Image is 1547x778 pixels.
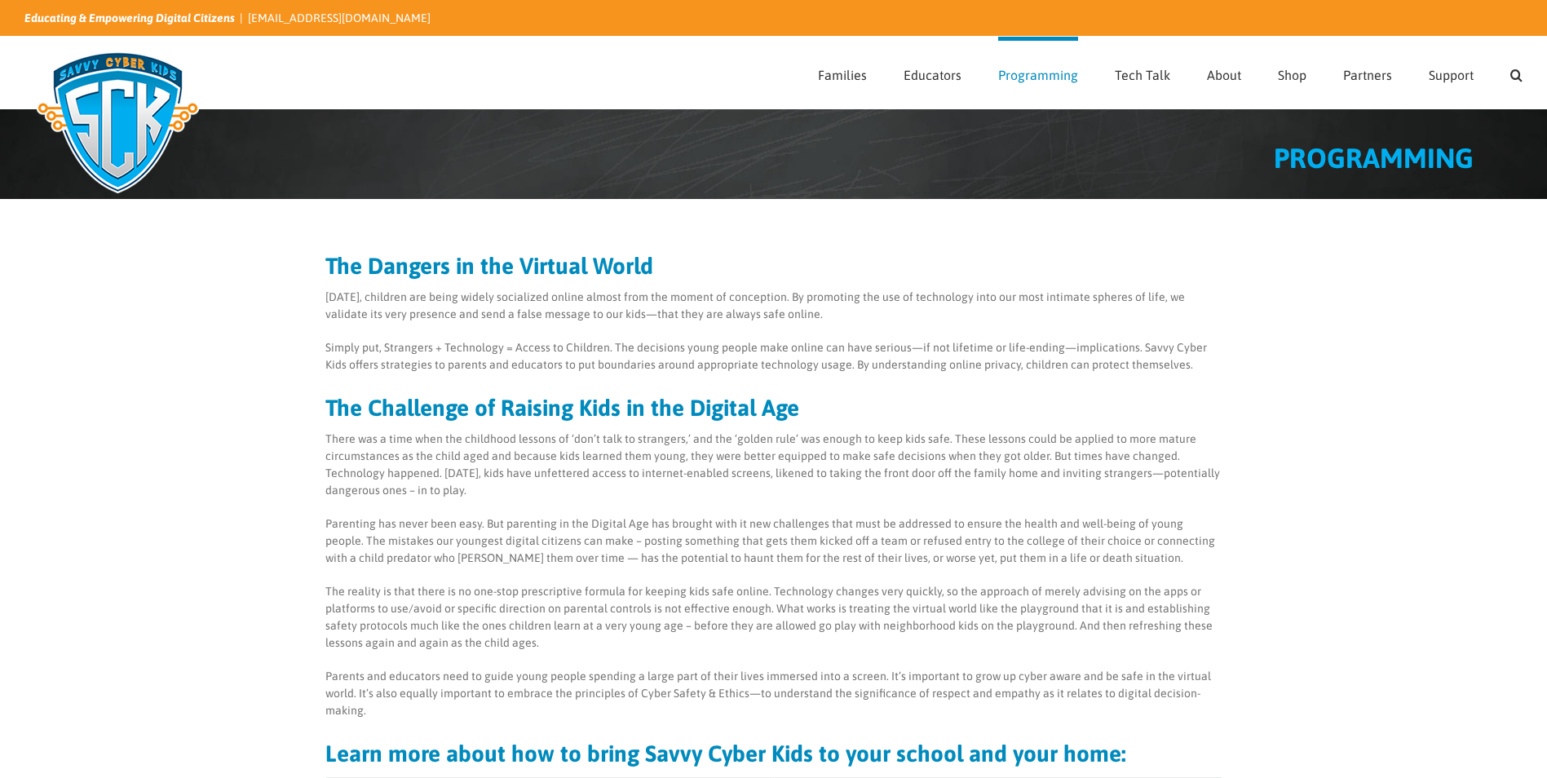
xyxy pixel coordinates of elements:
img: Savvy Cyber Kids Logo [24,41,211,204]
p: There was a time when the childhood lessons of ‘don’t talk to strangers,’ and the ‘golden rule’ w... [325,431,1222,499]
h2: The Challenge of Raising Kids in the Digital Age [325,396,1222,419]
span: Support [1429,69,1474,82]
a: Families [818,37,867,108]
p: Simply put, Strangers + Technology = Access to Children. The decisions young people make online c... [325,339,1222,374]
a: Search [1510,37,1523,108]
span: Educators [904,69,961,82]
i: Educating & Empowering Digital Citizens [24,11,235,24]
nav: Main Menu [818,37,1523,108]
a: Programming [998,37,1078,108]
strong: The Dangers in the Virtual World [325,253,653,279]
span: Programming [998,69,1078,82]
h2: Learn more about how to bring Savvy Cyber Kids to your school and your home: [325,742,1222,765]
a: About [1207,37,1241,108]
a: Support [1429,37,1474,108]
a: Shop [1278,37,1306,108]
span: Tech Talk [1115,69,1170,82]
p: Parenting has never been easy. But parenting in the Digital Age has brought with it new challenge... [325,515,1222,567]
span: Shop [1278,69,1306,82]
span: PROGRAMMING [1274,142,1474,174]
a: Educators [904,37,961,108]
p: The reality is that there is no one-stop prescriptive formula for keeping kids safe online. Techn... [325,583,1222,652]
span: About [1207,69,1241,82]
a: [EMAIL_ADDRESS][DOMAIN_NAME] [248,11,431,24]
a: Tech Talk [1115,37,1170,108]
p: [DATE], children are being widely socialized online almost from the moment of conception. By prom... [325,289,1222,323]
a: Partners [1343,37,1392,108]
p: Parents and educators need to guide young people spending a large part of their lives immersed in... [325,668,1222,719]
span: Families [818,69,867,82]
span: Partners [1343,69,1392,82]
